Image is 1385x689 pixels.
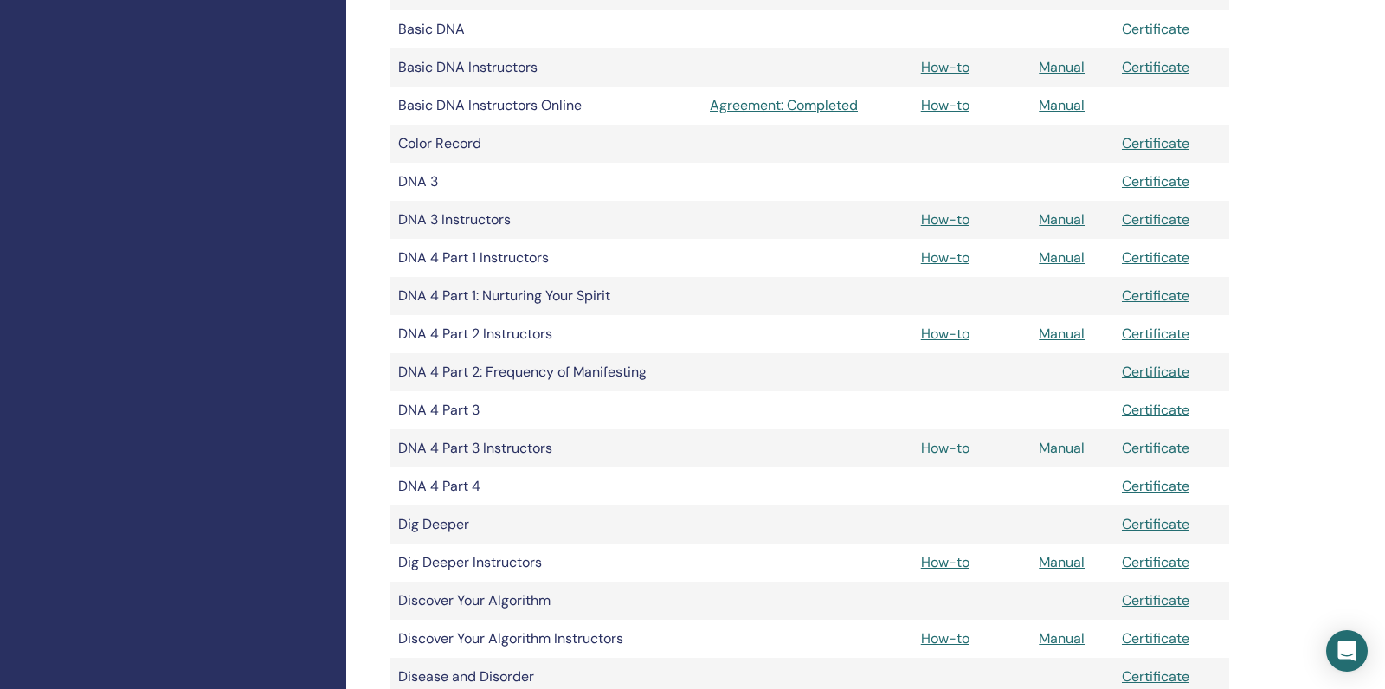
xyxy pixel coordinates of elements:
td: Dig Deeper [390,505,701,544]
a: Manual [1039,629,1085,647]
a: How-to [921,58,969,76]
a: Manual [1039,210,1085,229]
td: DNA 3 [390,163,701,201]
td: DNA 4 Part 2 Instructors [390,315,701,353]
a: How-to [921,96,969,114]
td: Dig Deeper Instructors [390,544,701,582]
a: How-to [921,629,969,647]
a: Manual [1039,58,1085,76]
a: How-to [921,325,969,343]
td: DNA 4 Part 1: Nurturing Your Spirit [390,277,701,315]
a: Certificate [1122,401,1189,419]
a: How-to [921,553,969,571]
a: Certificate [1122,515,1189,533]
a: Certificate [1122,134,1189,152]
a: Certificate [1122,20,1189,38]
a: Manual [1039,325,1085,343]
a: How-to [921,248,969,267]
td: Basic DNA [390,10,701,48]
a: Agreement: Completed [710,95,904,116]
a: Certificate [1122,363,1189,381]
a: Certificate [1122,667,1189,686]
td: DNA 4 Part 3 Instructors [390,429,701,467]
td: DNA 3 Instructors [390,201,701,239]
td: DNA 4 Part 4 [390,467,701,505]
a: Certificate [1122,287,1189,305]
a: Certificate [1122,629,1189,647]
a: Manual [1039,553,1085,571]
a: Certificate [1122,58,1189,76]
a: Manual [1039,248,1085,267]
a: Certificate [1122,210,1189,229]
a: Manual [1039,96,1085,114]
td: Basic DNA Instructors [390,48,701,87]
td: DNA 4 Part 1 Instructors [390,239,701,277]
td: DNA 4 Part 3 [390,391,701,429]
a: Certificate [1122,553,1189,571]
td: Discover Your Algorithm [390,582,701,620]
a: How-to [921,439,969,457]
a: Certificate [1122,172,1189,190]
a: How-to [921,210,969,229]
div: Open Intercom Messenger [1326,630,1368,672]
td: DNA 4 Part 2: Frequency of Manifesting [390,353,701,391]
td: Color Record [390,125,701,163]
a: Certificate [1122,439,1189,457]
a: Certificate [1122,591,1189,609]
td: Basic DNA Instructors Online [390,87,701,125]
a: Certificate [1122,325,1189,343]
a: Certificate [1122,477,1189,495]
td: Discover Your Algorithm Instructors [390,620,701,658]
a: Manual [1039,439,1085,457]
a: Certificate [1122,248,1189,267]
